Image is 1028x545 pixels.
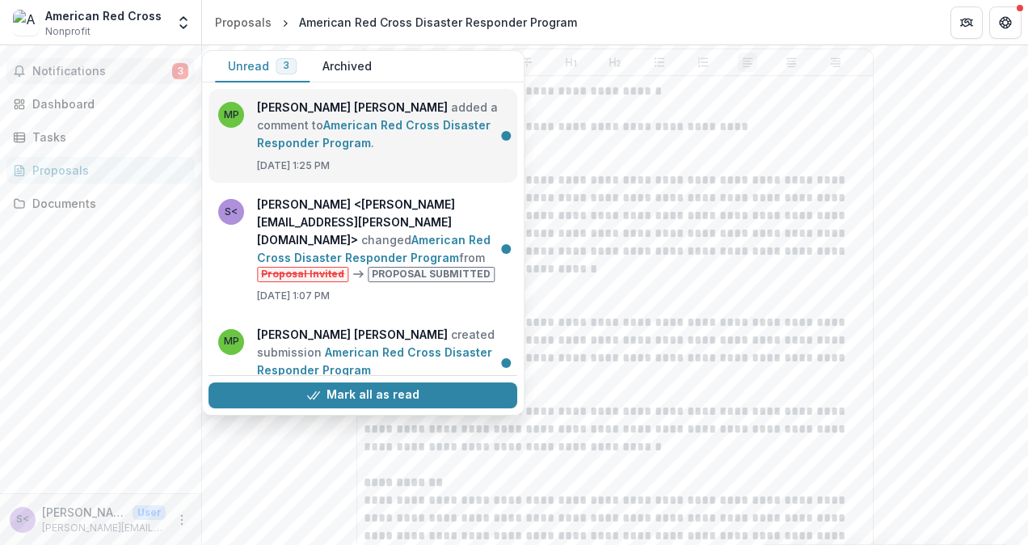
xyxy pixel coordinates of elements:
[6,124,195,150] a: Tasks
[693,53,713,72] button: Ordered List
[517,53,537,72] button: Strike
[257,99,508,152] p: added a comment to .
[45,24,91,39] span: Nonprofit
[6,91,195,117] a: Dashboard
[257,118,491,150] a: American Red Cross Disaster Responder Program
[257,233,491,264] a: American Red Cross Disaster Responder Program
[215,14,272,31] div: Proposals
[45,7,162,24] div: American Red Cross
[310,51,385,82] button: Archived
[133,505,166,520] p: User
[257,345,492,377] a: American Red Cross Disaster Responder Program
[283,60,289,71] span: 3
[32,65,172,78] span: Notifications
[6,157,195,184] a: Proposals
[738,53,757,72] button: Align Left
[172,63,188,79] span: 3
[32,95,182,112] div: Dashboard
[257,326,508,379] p: created submission
[299,14,577,31] div: American Red Cross Disaster Responder Program
[42,521,166,535] p: [PERSON_NAME][EMAIL_ADDRESS][PERSON_NAME][DOMAIN_NAME]
[172,510,192,530] button: More
[950,6,983,39] button: Partners
[209,11,584,34] nav: breadcrumb
[42,504,126,521] p: [PERSON_NAME] <[PERSON_NAME][EMAIL_ADDRESS][PERSON_NAME][DOMAIN_NAME]>
[32,195,182,212] div: Documents
[562,53,581,72] button: Heading 1
[989,6,1022,39] button: Get Help
[32,162,182,179] div: Proposals
[13,10,39,36] img: American Red Cross
[650,53,669,72] button: Bullet List
[172,6,195,39] button: Open entity switcher
[782,53,801,72] button: Align Center
[16,514,29,525] div: Susan Westerfield <susan.westerfield@redcross.org>
[605,53,625,72] button: Heading 2
[209,382,517,408] button: Mark all as read
[32,129,182,146] div: Tasks
[6,190,195,217] a: Documents
[215,51,310,82] button: Unread
[6,58,195,84] button: Notifications3
[826,53,845,72] button: Align Right
[257,196,508,282] p: changed from
[209,11,278,34] a: Proposals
